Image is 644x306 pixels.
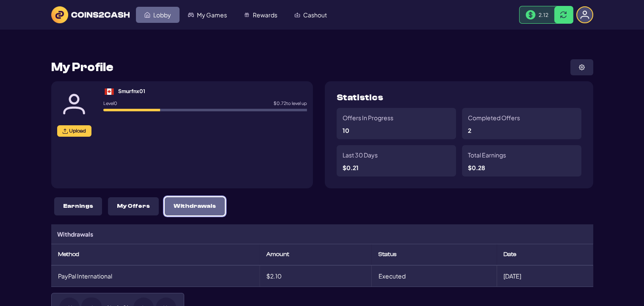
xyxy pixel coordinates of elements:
[468,127,471,133] p: 2
[69,128,86,134] span: Upload
[153,12,171,18] span: Lobby
[579,64,585,70] img: profile
[539,11,548,18] span: 2.12
[188,12,194,18] img: My Games
[580,10,589,19] img: avatar
[378,251,396,258] span: Status
[253,12,277,18] span: Rewards
[260,265,372,287] td: $2.10
[274,101,307,106] p: $ 0.72 to level up
[144,12,150,18] img: Lobby
[54,197,102,215] button: Earnings
[57,230,93,238] p: Withdrawals
[468,114,520,121] p: Completed Offers
[165,197,225,215] button: Withdrawals
[337,93,383,102] p: Statistics
[103,88,115,95] img: ca.svg
[235,7,286,23] a: Rewards
[286,7,335,23] a: Cashout
[303,12,327,18] span: Cashout
[57,125,91,137] button: Upload
[51,6,130,23] img: logo text
[51,61,113,73] h1: My Profile
[468,151,506,159] p: Total Earnings
[503,251,516,258] span: Date
[63,203,93,210] p: Earnings
[57,87,91,121] img: Avatar
[58,251,79,258] span: Method
[468,165,485,171] p: $ 0.28
[343,151,378,159] p: Last 30 Days
[497,265,593,287] td: [DATE]
[174,203,216,210] p: Withdrawals
[180,7,235,23] a: My Games
[244,12,250,18] img: Rewards
[343,114,393,121] p: Offers In Progress
[525,10,536,20] img: Money Bill
[371,265,496,287] td: Executed
[343,165,359,171] p: $ 0.21
[117,203,150,210] p: My Offers
[197,12,227,18] span: My Games
[343,127,349,133] p: 10
[266,251,289,258] span: Amount
[294,12,300,18] img: Cashout
[108,197,159,215] button: My Offers
[118,87,145,95] div: Smurfnx01
[103,101,117,106] p: Level 0
[136,7,180,23] a: Lobby
[51,265,260,287] td: PayPal International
